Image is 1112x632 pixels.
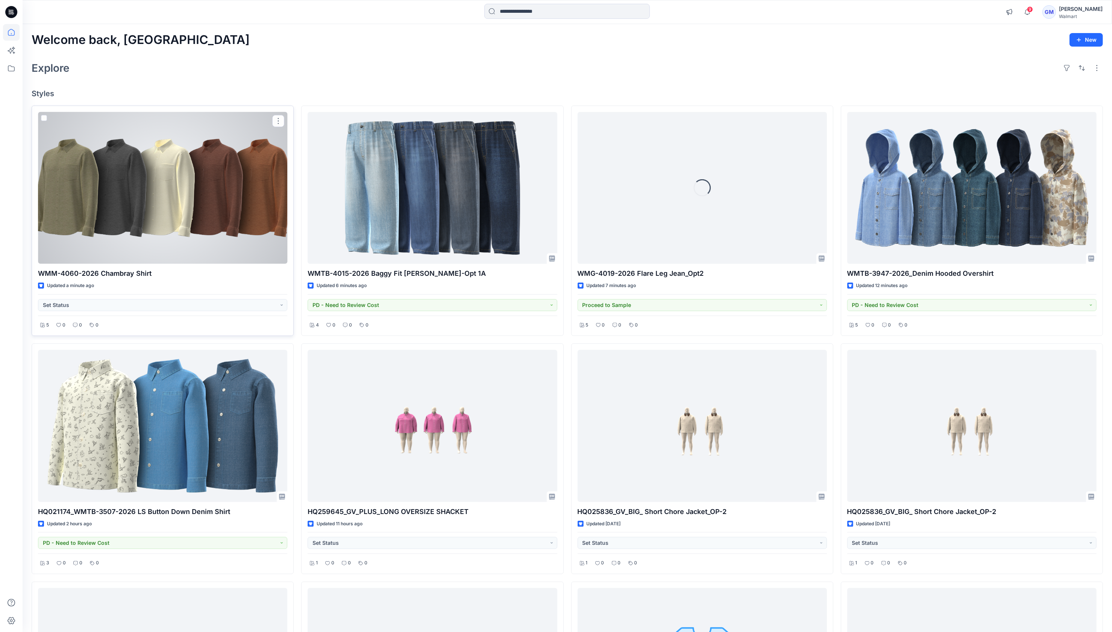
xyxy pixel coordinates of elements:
[316,321,319,329] p: 4
[331,559,334,567] p: 0
[888,321,891,329] p: 0
[871,559,874,567] p: 0
[308,112,557,264] a: WMTB-4015-2026 Baggy Fit Jean-Opt 1A
[586,559,588,567] p: 1
[32,89,1103,98] h4: Styles
[856,321,858,329] p: 5
[847,112,1097,264] a: WMTB-3947-2026_Denim Hooded Overshirt
[47,520,92,528] p: Updated 2 hours ago
[38,507,287,517] p: HQ021174_WMTB-3507-2026 LS Button Down Denim Shirt
[847,268,1097,279] p: WMTB-3947-2026_Denim Hooded Overshirt
[38,112,287,264] a: WMM-4060-2026 Chambray Shirt
[601,559,604,567] p: 0
[79,321,82,329] p: 0
[847,507,1097,517] p: HQ025836_GV_BIG_ Short Chore Jacket_OP-2
[32,33,250,47] h2: Welcome back, [GEOGRAPHIC_DATA]
[62,321,65,329] p: 0
[308,350,557,502] a: HQ259645_GV_PLUS_LONG OVERSIZE SHACKET
[96,559,99,567] p: 0
[366,321,369,329] p: 0
[317,520,363,528] p: Updated 11 hours ago
[586,321,589,329] p: 5
[47,282,94,290] p: Updated a minute ago
[1042,5,1056,19] div: GM
[96,321,99,329] p: 0
[578,350,827,502] a: HQ025836_GV_BIG_ Short Chore Jacket_OP-2
[308,268,557,279] p: WMTB-4015-2026 Baggy Fit [PERSON_NAME]-Opt 1A
[63,559,66,567] p: 0
[634,559,637,567] p: 0
[1059,5,1103,14] div: [PERSON_NAME]
[635,321,638,329] p: 0
[578,507,827,517] p: HQ025836_GV_BIG_ Short Chore Jacket_OP-2
[1059,14,1103,19] div: Walmart
[904,559,907,567] p: 0
[905,321,908,329] p: 0
[856,282,908,290] p: Updated 12 minutes ago
[79,559,82,567] p: 0
[317,282,367,290] p: Updated 6 minutes ago
[602,321,605,329] p: 0
[46,321,49,329] p: 5
[316,559,318,567] p: 1
[349,321,352,329] p: 0
[872,321,875,329] p: 0
[1070,33,1103,47] button: New
[618,559,621,567] p: 0
[348,559,351,567] p: 0
[856,520,891,528] p: Updated [DATE]
[1027,6,1033,12] span: 9
[619,321,622,329] p: 0
[38,268,287,279] p: WMM-4060-2026 Chambray Shirt
[587,282,636,290] p: Updated 7 minutes ago
[578,268,827,279] p: WMG-4019-2026 Flare Leg Jean_Opt2
[887,559,891,567] p: 0
[856,559,857,567] p: 1
[38,350,287,502] a: HQ021174_WMTB-3507-2026 LS Button Down Denim Shirt
[587,520,621,528] p: Updated [DATE]
[364,559,367,567] p: 0
[46,559,49,567] p: 3
[308,507,557,517] p: HQ259645_GV_PLUS_LONG OVERSIZE SHACKET
[332,321,335,329] p: 0
[847,350,1097,502] a: HQ025836_GV_BIG_ Short Chore Jacket_OP-2
[32,62,70,74] h2: Explore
